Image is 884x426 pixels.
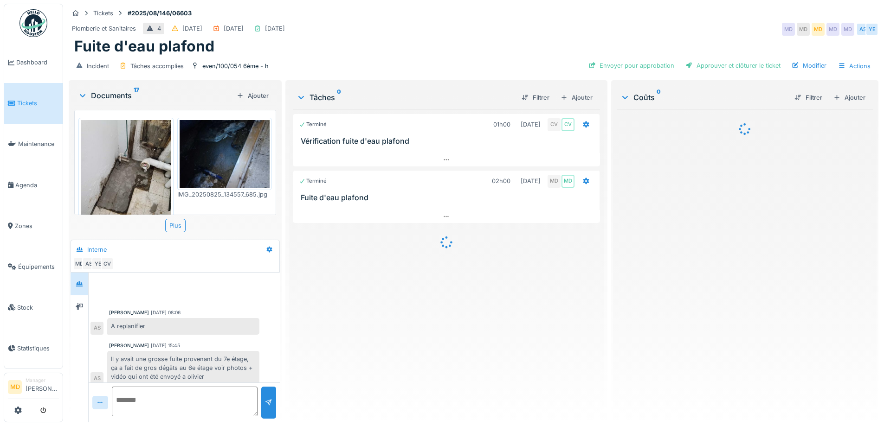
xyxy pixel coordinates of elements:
[521,177,541,185] div: [DATE]
[91,257,104,270] div: YE
[151,309,181,316] div: [DATE] 08:06
[301,137,595,146] h3: Vérification fuite d'eau plafond
[4,205,63,246] a: Zones
[26,377,59,384] div: Manager
[73,257,86,270] div: MD
[101,257,114,270] div: CV
[18,140,59,148] span: Maintenance
[4,246,63,287] a: Équipements
[124,9,195,18] strong: #2025/08/146/06603
[130,62,184,70] div: Tâches accomplies
[265,24,285,33] div: [DATE]
[224,24,244,33] div: [DATE]
[834,59,875,73] div: Actions
[15,181,59,190] span: Agenda
[797,23,810,36] div: MD
[19,9,47,37] img: Badge_color-CXgf-gQk.svg
[15,222,59,230] span: Zones
[791,91,826,104] div: Filtrer
[26,377,59,397] li: [PERSON_NAME]
[134,90,139,101] sup: 17
[17,303,59,312] span: Stock
[202,62,269,70] div: even/100/054 6ème - h
[841,23,854,36] div: MD
[4,83,63,124] a: Tickets
[82,257,95,270] div: AS
[151,342,180,349] div: [DATE] 15:45
[682,59,784,72] div: Approuver et clôturer le ticket
[74,38,214,55] h1: Fuite d'eau plafond
[18,262,59,271] span: Équipements
[493,120,510,129] div: 01h00
[865,23,878,36] div: YE
[165,219,186,232] div: Plus
[107,318,259,334] div: A replanifier
[72,24,136,33] div: Plomberie et Sanitaires
[109,309,149,316] div: [PERSON_NAME]
[492,177,510,185] div: 02h00
[90,322,103,335] div: AS
[16,58,59,67] span: Dashboard
[782,23,795,36] div: MD
[78,90,233,101] div: Documents
[109,342,149,349] div: [PERSON_NAME]
[830,91,869,104] div: Ajouter
[87,62,109,70] div: Incident
[856,23,869,36] div: AS
[826,23,839,36] div: MD
[620,92,787,103] div: Coûts
[561,175,574,188] div: MD
[548,118,561,131] div: CV
[4,165,63,205] a: Agenda
[4,287,63,328] a: Stock
[8,380,22,394] li: MD
[4,328,63,369] a: Statistiques
[17,344,59,353] span: Statistiques
[107,351,259,385] div: Il y avait une grosse fuite provenant du 7e étage, ça a fait de gros dégâts au 6e étage voir phot...
[518,91,553,104] div: Filtrer
[177,190,272,199] div: IMG_20250825_134557_685.jpg
[8,377,59,399] a: MD Manager[PERSON_NAME]
[561,118,574,131] div: CV
[182,24,202,33] div: [DATE]
[4,124,63,165] a: Maintenance
[17,99,59,108] span: Tickets
[93,9,113,18] div: Tickets
[557,91,596,104] div: Ajouter
[90,372,103,385] div: AS
[585,59,678,72] div: Envoyer pour approbation
[337,92,341,103] sup: 0
[521,120,541,129] div: [DATE]
[301,193,595,202] h3: Fuite d'eau plafond
[157,24,161,33] div: 4
[548,175,561,188] div: MD
[87,245,107,254] div: Interne
[812,23,825,36] div: MD
[299,121,327,128] div: Terminé
[788,59,830,72] div: Modifier
[81,120,171,240] img: 182xr7771hgnadgh9aemlb59gkk3
[180,120,270,188] img: ghfbea9yquv3fbixlle308t0i292
[233,89,272,102] div: Ajouter
[657,92,661,103] sup: 0
[297,92,514,103] div: Tâches
[299,177,327,185] div: Terminé
[4,42,63,83] a: Dashboard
